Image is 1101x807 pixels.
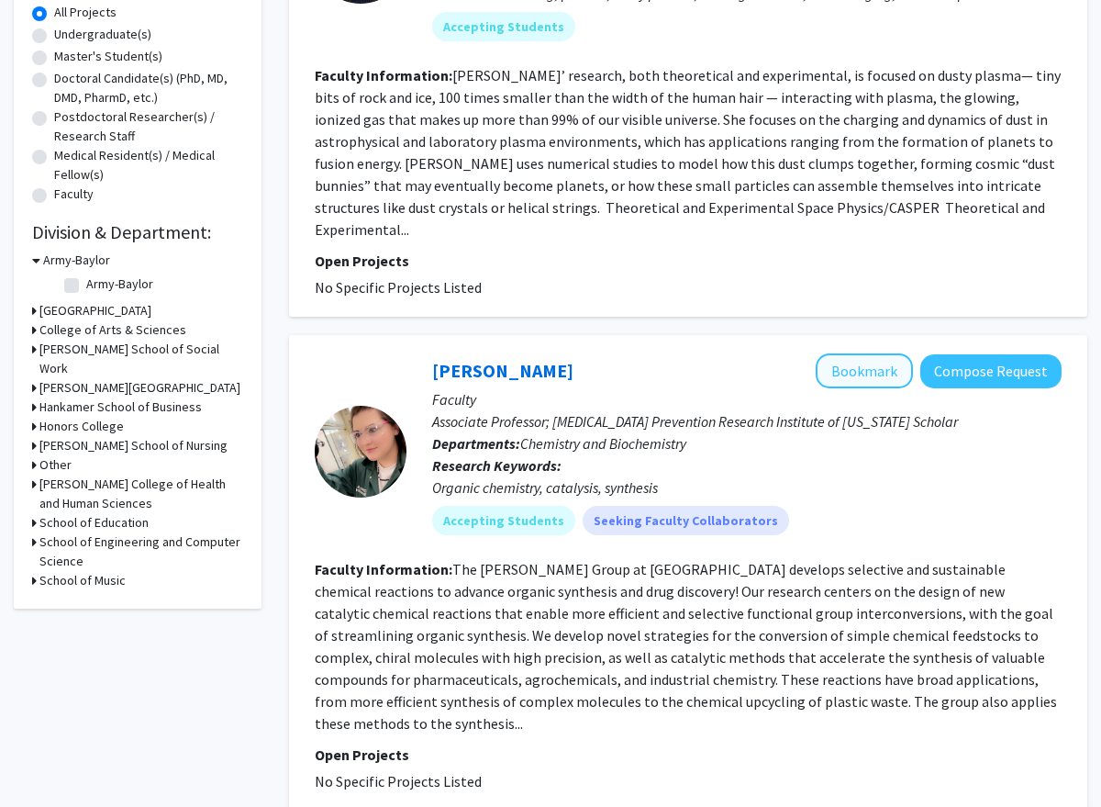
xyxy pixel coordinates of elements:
h3: [PERSON_NAME] School of Social Work [39,340,243,378]
label: Army-Baylor [86,275,153,294]
b: Departments: [432,434,520,453]
mat-chip: Accepting Students [432,12,575,41]
h3: School of Engineering and Computer Science [39,532,243,571]
p: Open Projects [315,744,1062,766]
button: Compose Request to Liela Romero [920,354,1062,388]
b: Faculty Information: [315,560,452,578]
b: Faculty Information: [315,66,452,84]
fg-read-more: [PERSON_NAME]’ research, both theoretical and experimental, is focused on dusty plasma— tiny bits... [315,66,1061,239]
h3: [GEOGRAPHIC_DATA] [39,301,151,320]
h2: Division & Department: [32,221,243,243]
h3: [PERSON_NAME] School of Nursing [39,436,228,455]
b: Research Keywords: [432,456,562,475]
a: [PERSON_NAME] [432,359,573,382]
h3: Army-Baylor [43,251,110,270]
button: Add Liela Romero to Bookmarks [816,353,913,388]
h3: Hankamer School of Business [39,398,202,417]
label: Medical Resident(s) / Medical Fellow(s) [54,146,243,185]
label: Undergraduate(s) [54,25,151,44]
h3: [PERSON_NAME][GEOGRAPHIC_DATA] [39,378,240,398]
label: Faculty [54,185,94,204]
p: Open Projects [315,250,1062,272]
p: Faculty [432,388,1062,410]
span: No Specific Projects Listed [315,278,482,297]
label: Postdoctoral Researcher(s) / Research Staff [54,107,243,146]
h3: Honors College [39,417,124,436]
mat-chip: Accepting Students [432,506,575,535]
span: No Specific Projects Listed [315,772,482,790]
h3: Other [39,455,72,475]
label: Master's Student(s) [54,47,162,66]
label: All Projects [54,3,117,22]
div: Organic chemistry, catalysis, synthesis [432,476,1062,499]
span: Chemistry and Biochemistry [520,434,686,453]
mat-chip: Seeking Faculty Collaborators [583,506,789,535]
h3: [PERSON_NAME] College of Health and Human Sciences [39,475,243,513]
p: Associate Professor; [MEDICAL_DATA] Prevention Research Institute of [US_STATE] Scholar [432,410,1062,432]
h3: School of Music [39,571,126,590]
fg-read-more: The [PERSON_NAME] Group at [GEOGRAPHIC_DATA] develops selective and sustainable chemical reaction... [315,560,1057,733]
h3: School of Education [39,513,149,532]
iframe: Chat [14,724,78,793]
h3: College of Arts & Sciences [39,320,186,340]
label: Doctoral Candidate(s) (PhD, MD, DMD, PharmD, etc.) [54,69,243,107]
